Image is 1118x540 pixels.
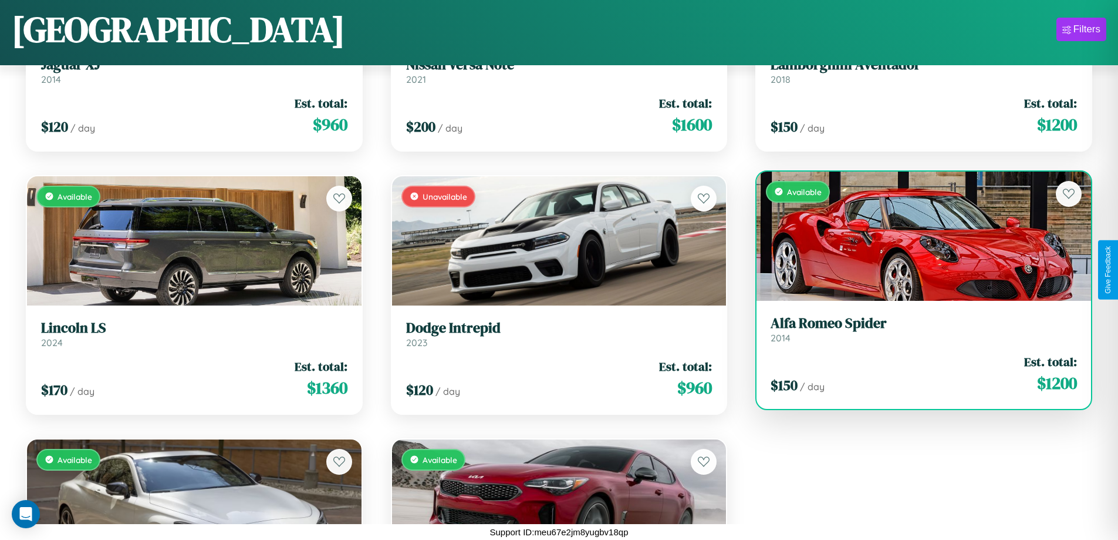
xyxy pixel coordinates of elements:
[771,56,1077,73] h3: Lamborghini Aventador
[677,376,712,400] span: $ 960
[41,380,67,400] span: $ 170
[1056,18,1106,41] button: Filters
[435,385,460,397] span: / day
[1037,113,1077,136] span: $ 1200
[307,376,347,400] span: $ 1360
[423,192,467,202] span: Unavailable
[406,56,712,85] a: Nissan Versa Note2021
[771,315,1077,332] h3: Alfa Romeo Spider
[406,337,427,348] span: 2023
[295,358,347,375] span: Est. total:
[438,122,462,134] span: / day
[771,117,798,136] span: $ 150
[70,122,95,134] span: / day
[490,524,629,540] p: Support ID: meu67e2jm8yugbv18qp
[12,5,345,53] h1: [GEOGRAPHIC_DATA]
[406,117,435,136] span: $ 200
[1037,371,1077,395] span: $ 1200
[406,56,712,73] h3: Nissan Versa Note
[406,320,712,348] a: Dodge Intrepid2023
[12,500,40,528] div: Open Intercom Messenger
[41,320,347,348] a: Lincoln LS2024
[58,455,92,465] span: Available
[313,113,347,136] span: $ 960
[659,95,712,112] span: Est. total:
[406,73,426,85] span: 2021
[771,375,798,395] span: $ 150
[800,122,825,134] span: / day
[787,187,822,197] span: Available
[672,113,712,136] span: $ 1600
[41,56,347,85] a: Jaguar XJ2014
[41,337,63,348] span: 2024
[406,320,712,337] h3: Dodge Intrepid
[41,56,347,73] h3: Jaguar XJ
[295,95,347,112] span: Est. total:
[423,455,457,465] span: Available
[1073,24,1100,35] div: Filters
[1104,246,1112,294] div: Give Feedback
[70,385,94,397] span: / day
[771,73,791,85] span: 2018
[406,380,433,400] span: $ 120
[771,56,1077,85] a: Lamborghini Aventador2018
[1024,95,1077,112] span: Est. total:
[41,73,61,85] span: 2014
[58,192,92,202] span: Available
[41,320,347,337] h3: Lincoln LS
[1024,353,1077,370] span: Est. total:
[800,381,825,393] span: / day
[771,332,791,344] span: 2014
[771,315,1077,344] a: Alfa Romeo Spider2014
[659,358,712,375] span: Est. total:
[41,117,68,136] span: $ 120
